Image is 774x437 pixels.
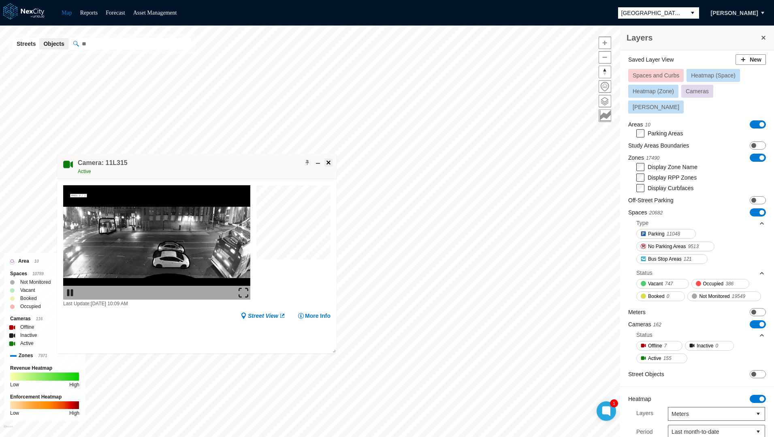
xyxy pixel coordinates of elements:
[648,130,683,137] label: Parking Areas
[36,317,43,321] span: 116
[665,280,673,288] span: 747
[599,95,611,107] button: Layers management
[10,381,19,389] div: Low
[20,323,34,331] label: Offline
[20,331,37,339] label: Inactive
[633,88,674,94] span: Heatmap (Zone)
[702,6,767,20] button: [PERSON_NAME]
[10,409,19,417] div: Low
[648,354,661,362] span: Active
[653,322,661,328] span: 162
[636,217,765,229] div: Type
[106,10,125,16] a: Forecast
[17,40,36,48] span: Streets
[732,292,745,300] span: 19549
[627,32,759,43] h3: Layers
[691,72,736,79] span: Heatmap (Space)
[636,291,685,301] button: Booked0
[716,342,719,350] span: 0
[688,242,699,251] span: 9513
[636,229,696,239] button: Parking11048
[648,185,694,191] label: Display Curbfaces
[636,219,648,227] div: Type
[13,38,40,49] button: Streets
[628,208,663,217] label: Spaces
[628,370,664,378] label: Street Objects
[648,280,663,288] span: Vacant
[10,401,79,409] img: enforcement
[684,255,692,263] span: 121
[633,104,679,110] span: [PERSON_NAME]
[645,122,650,128] span: 10
[633,72,679,79] span: Spaces and Curbs
[80,10,98,16] a: Reports
[69,381,79,389] div: High
[78,159,128,167] h4: Double-click to make header text selectable
[667,292,670,300] span: 0
[703,280,724,288] span: Occupied
[663,354,672,362] span: 155
[628,395,651,403] label: Heatmap
[20,278,51,286] label: Not Monitored
[636,242,714,251] button: No Parking Areas9513
[621,9,683,17] span: [GEOGRAPHIC_DATA][PERSON_NAME]
[133,10,177,16] a: Asset Management
[664,342,667,350] span: 7
[648,292,665,300] span: Booked
[628,141,689,150] label: Study Areas Boundaries
[32,272,44,276] span: 10789
[628,69,684,82] button: Spaces and Curbs
[10,393,79,401] div: Enforcement Heatmap
[685,341,734,351] button: Inactive0
[636,267,765,279] div: Status
[628,85,678,98] button: Heatmap (Zone)
[63,300,250,308] div: Last Update: [DATE] 10:09 AM
[649,210,663,216] span: 20682
[20,294,37,302] label: Booked
[610,399,618,407] div: 1
[10,270,79,278] div: Spaces
[687,291,761,301] button: Not Monitored19549
[636,428,652,436] label: Period
[10,364,79,372] div: Revenue Heatmap
[686,7,699,19] button: select
[636,279,689,289] button: Vacant747
[646,155,659,161] span: 17490
[648,174,697,181] label: Display RPP Zones
[725,280,733,288] span: 386
[628,120,650,129] label: Areas
[628,56,674,64] label: Saved Layer View
[599,66,611,78] button: Reset bearing to north
[628,154,659,162] label: Zones
[241,312,286,320] a: Street View
[38,353,47,358] span: 7971
[681,85,713,98] button: Cameras
[672,410,748,418] span: Meters
[256,185,335,264] canvas: Map
[78,169,91,174] span: Active
[599,36,611,49] button: Zoom in
[20,302,41,311] label: Occupied
[298,312,330,320] button: More Info
[10,373,79,380] img: revenue
[672,428,748,436] span: Last month-to-date
[636,331,652,339] div: Status
[599,80,611,93] button: Home
[711,9,758,17] span: [PERSON_NAME]
[34,259,39,263] span: 10
[736,54,766,65] button: New
[10,351,79,360] div: Zones
[599,51,611,64] button: Zoom out
[599,109,611,122] button: Key metrics
[750,56,761,64] span: New
[667,230,680,238] span: 11048
[628,320,661,329] label: Cameras
[43,40,64,48] span: Objects
[699,292,729,300] span: Not Monitored
[648,255,682,263] span: Bus Stop Areas
[628,196,674,204] label: Off-Street Parking
[636,407,653,421] label: Layers
[648,342,662,350] span: Offline
[10,257,79,266] div: Area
